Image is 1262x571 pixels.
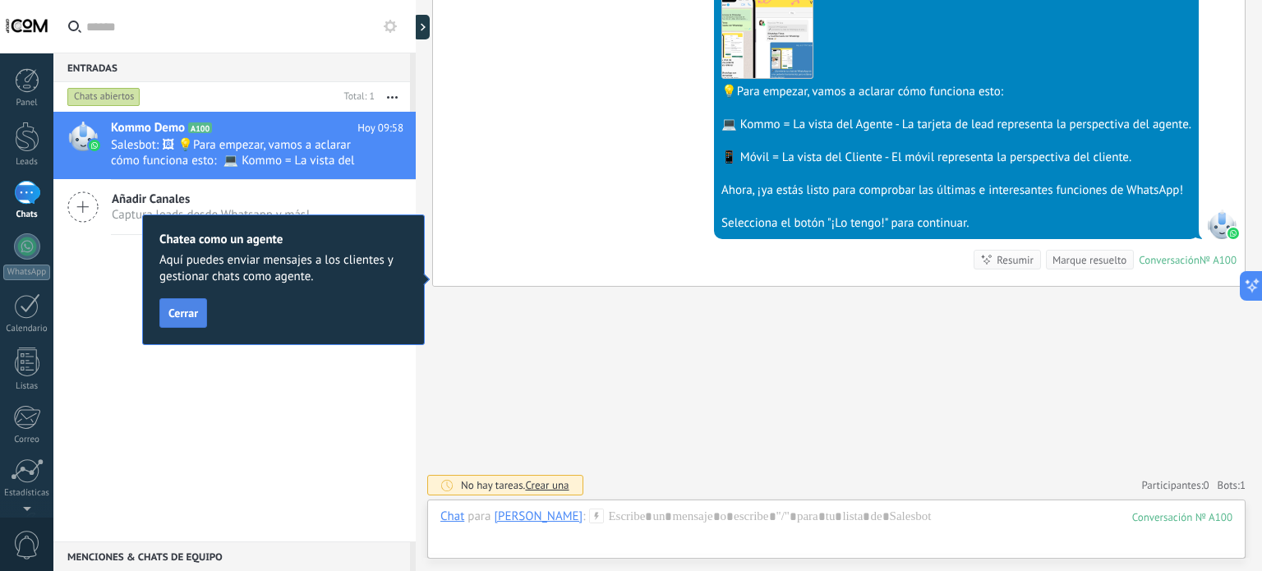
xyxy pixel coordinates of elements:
span: Crear una [525,478,569,492]
div: 💡Para empezar, vamos a aclarar cómo funciona esto: [721,84,1191,100]
span: 0 [1204,478,1209,492]
span: Salesbot: 🖼 💡Para empezar, vamos a aclarar cómo funciona esto: 💻 Kommo = La vista del Agente - La... [111,137,372,168]
span: Bots: [1218,478,1246,492]
div: Panel [3,98,51,108]
div: Chats [3,210,51,220]
div: Selecciona el botón "¡Lo tengo!" para continuar. [721,215,1191,232]
div: Leads [3,157,51,168]
div: WhatsApp [3,265,50,280]
div: Listas [3,381,51,392]
img: waba.svg [1227,228,1239,239]
span: Añadir Canales [112,191,310,207]
span: : [583,509,585,525]
div: Menciones & Chats de equipo [53,541,410,571]
div: Resumir [997,252,1034,268]
div: № A100 [1200,253,1237,267]
span: Hoy 09:58 [357,120,403,136]
span: 1 [1240,478,1246,492]
div: Conversación [1139,253,1200,267]
h2: Chatea como un agente [159,232,408,247]
div: 💻 Kommo = La vista del Agente - La tarjeta de lead representa la perspectiva del agente. [721,117,1191,133]
span: SalesBot [1207,210,1237,239]
button: Cerrar [159,298,207,328]
span: para [467,509,491,525]
span: Cerrar [168,307,198,319]
div: Mostrar [413,15,430,39]
img: waba.svg [89,140,100,151]
div: Wilson chavarria [494,509,583,523]
div: Calendario [3,324,51,334]
span: A100 [188,122,212,133]
a: Kommo Demo A100 Hoy 09:58 Salesbot: 🖼 💡Para empezar, vamos a aclarar cómo funciona esto: 💻 Kommo ... [53,112,416,179]
a: Participantes:0 [1141,478,1209,492]
span: Captura leads desde Whatsapp y más! [112,207,310,223]
div: Total: 1 [338,89,375,105]
div: Ahora, ¡ya estás listo para comprobar las últimas e interesantes funciones de WhatsApp! [721,182,1191,199]
button: Más [375,82,410,112]
div: Entradas [53,53,410,82]
div: 📱 Móvil = La vista del Cliente - El móvil representa la perspectiva del cliente. [721,150,1191,166]
span: Aquí puedes enviar mensajes a los clientes y gestionar chats como agente. [159,252,408,285]
div: Marque resuelto [1052,252,1126,268]
span: Kommo Demo [111,120,185,136]
div: No hay tareas. [461,478,569,492]
div: Chats abiertos [67,87,140,107]
div: 100 [1132,510,1232,524]
div: Estadísticas [3,488,51,499]
div: Correo [3,435,51,445]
